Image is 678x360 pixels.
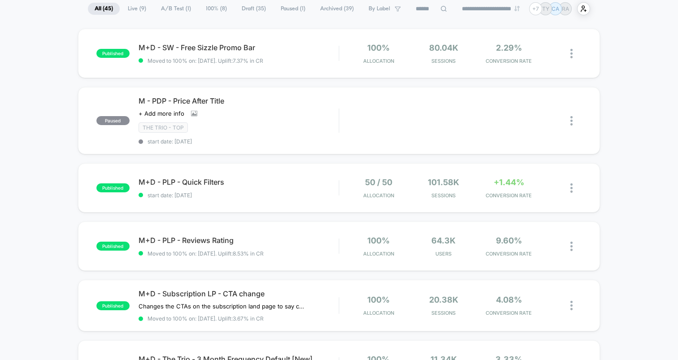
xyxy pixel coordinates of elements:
img: close [570,183,573,193]
span: By Label [369,5,390,12]
span: M+D - Subscription LP - CTA change [139,289,339,298]
span: start date: [DATE] [139,192,339,199]
span: Sessions [413,192,474,199]
span: The Trio - Top [139,122,188,133]
div: + 7 [529,2,542,15]
span: paused [96,116,130,125]
span: 64.3k [431,236,456,245]
span: Live ( 9 ) [121,3,153,15]
span: 101.58k [428,178,459,187]
span: Allocation [363,310,394,316]
span: Archived ( 39 ) [313,3,361,15]
span: + Add more info [139,110,184,117]
span: M+D - PLP - Quick Filters [139,178,339,187]
span: CONVERSION RATE [478,251,539,257]
span: Users [413,251,474,257]
span: start date: [DATE] [139,138,339,145]
p: TY [542,5,549,12]
span: 100% [367,236,390,245]
span: Moved to 100% on: [DATE] . Uplift: 3.67% in CR [148,315,264,322]
img: close [570,301,573,310]
span: 100% ( 8 ) [199,3,234,15]
span: 2.29% [496,43,522,52]
span: All ( 45 ) [88,3,120,15]
span: CONVERSION RATE [478,58,539,64]
span: Paused ( 1 ) [274,3,312,15]
span: 80.04k [429,43,458,52]
span: Sessions [413,58,474,64]
span: Allocation [363,58,394,64]
span: CONVERSION RATE [478,192,539,199]
span: Allocation [363,251,394,257]
img: close [570,242,573,251]
span: Sessions [413,310,474,316]
span: published [96,49,130,58]
span: published [96,242,130,251]
span: +1.44% [494,178,524,187]
span: 9.60% [496,236,522,245]
span: 20.38k [429,295,458,304]
span: 100% [367,43,390,52]
p: CA [552,5,559,12]
span: M+D - SW - Free Sizzle Promo Bar [139,43,339,52]
span: published [96,301,130,310]
span: published [96,183,130,192]
span: 50 / 50 [365,178,392,187]
img: close [570,116,573,126]
span: Allocation [363,192,394,199]
span: 4.08% [496,295,522,304]
p: RA [562,5,569,12]
span: M+D - PLP - Reviews Rating [139,236,339,245]
img: end [514,6,520,11]
span: 100% [367,295,390,304]
span: A/B Test ( 1 ) [154,3,198,15]
span: Draft ( 35 ) [235,3,273,15]
span: M - PDP - Price After Title [139,96,339,105]
span: Changes the CTAs on the subscription land page to say checkout (instead of subscribe). The CTA no... [139,303,305,310]
span: CONVERSION RATE [478,310,539,316]
img: close [570,49,573,58]
span: Moved to 100% on: [DATE] . Uplift: 7.37% in CR [148,57,263,64]
span: Moved to 100% on: [DATE] . Uplift: 8.53% in CR [148,250,264,257]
